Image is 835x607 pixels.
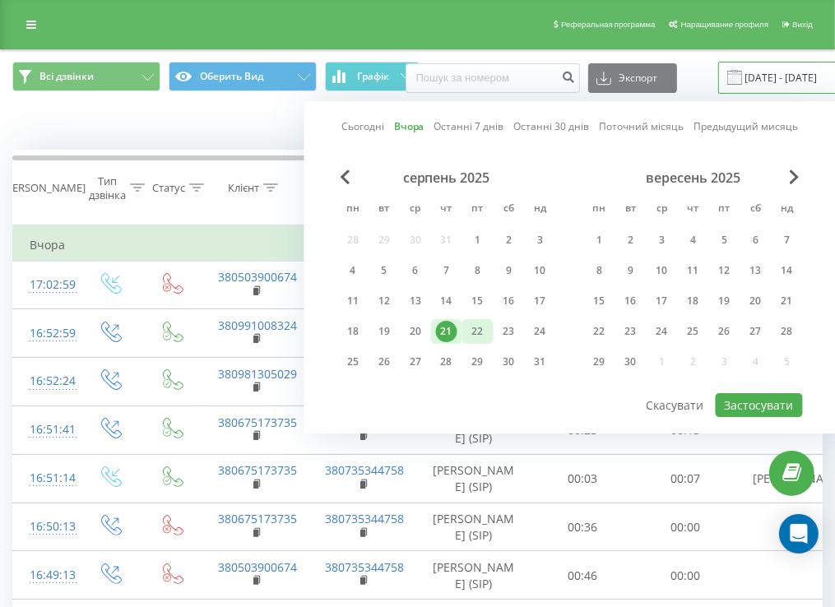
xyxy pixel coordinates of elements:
button: Графік [325,62,420,91]
a: 380735344758 [326,511,405,526]
font: 16:49:13 [30,567,76,582]
font: 26 [719,324,731,338]
div: пн 18 серп 2025 р. [337,319,369,344]
div: вт 5 серп 2025 р. [369,258,400,283]
button: Оберить Вид [169,62,317,91]
div: сб 30 серп 2025 р. [494,350,525,374]
div: вт 23 вер 2025 р. [615,319,647,344]
font: 380675173735 [219,511,298,526]
span: Предыдущий месяц [341,169,350,184]
div: вт 12 серп 2025 р. [369,289,400,313]
font: 22 [594,324,605,338]
font: 00:00 [670,519,700,535]
font: 16:51:41 [30,421,76,437]
font: Всі дзвінки [39,69,94,83]
a: 380735344758 [326,462,405,478]
div: чт 21 серп 2025 р. [431,319,462,344]
font: 380503900674 [219,559,298,575]
input: Пошук за номером [406,63,580,93]
font: 24 [535,324,546,338]
font: 23 [503,324,515,338]
div: Открытый Интерком Мессенджер [779,514,819,554]
div: пн 4 серп 2025 р. [337,258,369,283]
font: пн [346,201,360,215]
font: сб [503,201,514,215]
font: 2 [628,233,633,247]
font: 6 [753,233,758,247]
div: сб 23 серп 2025 р. [494,319,525,344]
font: 00:00 [670,568,700,583]
font: 23 [625,324,637,338]
div: ср 27 серп 2025 р. [400,350,431,374]
font: [PERSON_NAME] (SIP) [433,559,514,591]
div: вт 2 вер 2025 р. [615,228,647,253]
font: 16 [625,294,637,308]
font: нд [781,201,793,215]
font: 7 [443,263,449,277]
font: серпень 2025 [403,169,490,187]
font: Оберить Вид [200,69,263,83]
div: пн 25 серп 2025 р. [337,350,369,374]
abbr: субота [744,197,768,222]
div: сб 20 вер 2025 р. [740,289,772,313]
font: Графік [357,69,389,83]
font: 28 [441,354,452,368]
font: вт [378,201,389,215]
div: пн 8 вер 2025 р. [584,258,615,283]
font: 9 [628,263,633,277]
font: пт [472,201,484,215]
font: 21 [441,324,452,338]
font: чт [441,201,452,215]
div: пт 15 серп 2025 р. [462,289,494,313]
div: пт 22 серп 2025 р. [462,319,494,344]
font: 8 [596,263,602,277]
font: 2 [506,233,512,247]
abbr: субота [497,197,522,222]
font: 18 [347,324,359,338]
div: ср 10 вер 2025 р. [647,258,678,283]
abbr: понеділок [341,197,365,222]
font: 30 [625,354,637,368]
div: пн 1 вер 2025 р. [584,228,615,253]
font: 380991008324 [219,317,298,333]
div: чт 18 вер 2025 р. [678,289,709,313]
div: пт 5 вер 2025 р. [709,228,740,253]
div: чт 11 вер 2025 р. [678,258,709,283]
abbr: неділя [528,197,553,222]
font: 16:50:13 [30,518,76,534]
font: 10 [656,263,668,277]
font: вересень 2025 [646,169,740,187]
div: пн 29 вер 2025 р. [584,350,615,374]
div: нд 7 вер 2025 р. [772,228,803,253]
abbr: четвер [681,197,706,222]
span: В следующем месяце [790,169,800,184]
font: 00:03 [568,470,597,486]
font: Реферальная программа [561,20,656,29]
div: нд 17 серп 2025 р. [525,289,556,313]
font: Останні 30 днів [514,119,590,133]
font: 29 [472,354,484,368]
font: 00:46 [568,568,597,583]
div: ср 17 вер 2025 р. [647,289,678,313]
div: пн 15 вер 2025 р. [584,289,615,313]
div: нд 14 вер 2025 р. [772,258,803,283]
font: 15 [594,294,605,308]
font: Останні 7 днів [434,119,504,133]
font: Застосувати [725,397,794,413]
font: 25 [688,324,699,338]
font: Статус [152,180,185,195]
abbr: четвер [434,197,459,222]
div: сб 13 вер 2025 р. [740,258,772,283]
font: Предыдущий мисяць [694,119,799,133]
a: 380675173735 [219,462,298,478]
div: сб 27 вер 2025 р. [740,319,772,344]
font: Сьогодні [341,119,384,133]
font: 11 [347,294,359,308]
font: 17 [656,294,668,308]
div: сб 16 серп 2025 р. [494,289,525,313]
font: 9 [506,263,512,277]
font: 19 [378,324,390,338]
div: ср 13 серп 2025 р. [400,289,431,313]
div: вт 26 серп 2025 р. [369,350,400,374]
